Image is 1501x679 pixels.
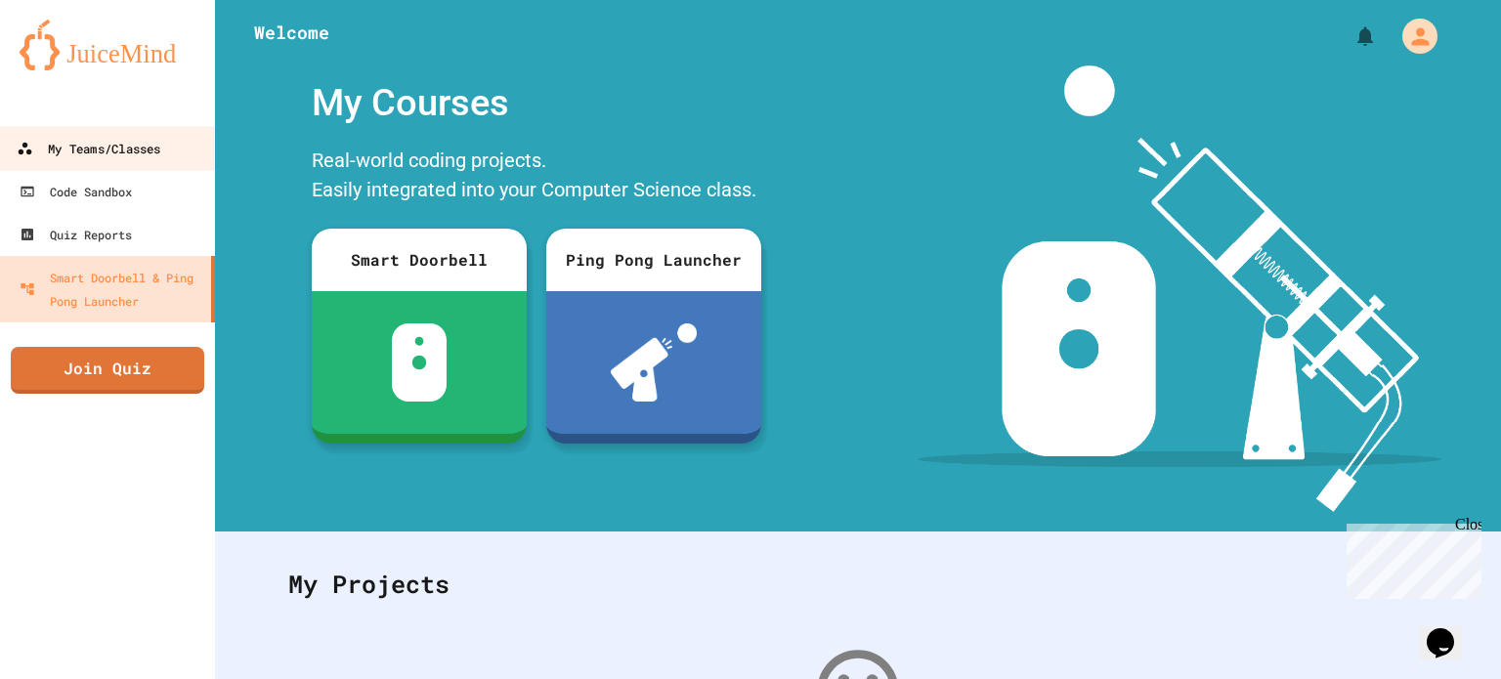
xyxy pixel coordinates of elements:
[546,229,761,291] div: Ping Pong Launcher
[1419,601,1481,659] iframe: chat widget
[1339,516,1481,599] iframe: chat widget
[312,229,527,291] div: Smart Doorbell
[302,141,771,214] div: Real-world coding projects. Easily integrated into your Computer Science class.
[20,266,203,313] div: Smart Doorbell & Ping Pong Launcher
[1317,20,1382,53] div: My Notifications
[302,65,771,141] div: My Courses
[20,180,132,203] div: Code Sandbox
[1382,14,1442,59] div: My Account
[20,223,132,246] div: Quiz Reports
[269,546,1447,622] div: My Projects
[918,65,1441,512] img: banner-image-my-projects.png
[17,137,160,161] div: My Teams/Classes
[8,8,135,124] div: Chat with us now!Close
[20,20,195,70] img: logo-orange.svg
[611,323,698,402] img: ppl-with-ball.png
[392,323,448,402] img: sdb-white.svg
[11,347,204,394] a: Join Quiz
